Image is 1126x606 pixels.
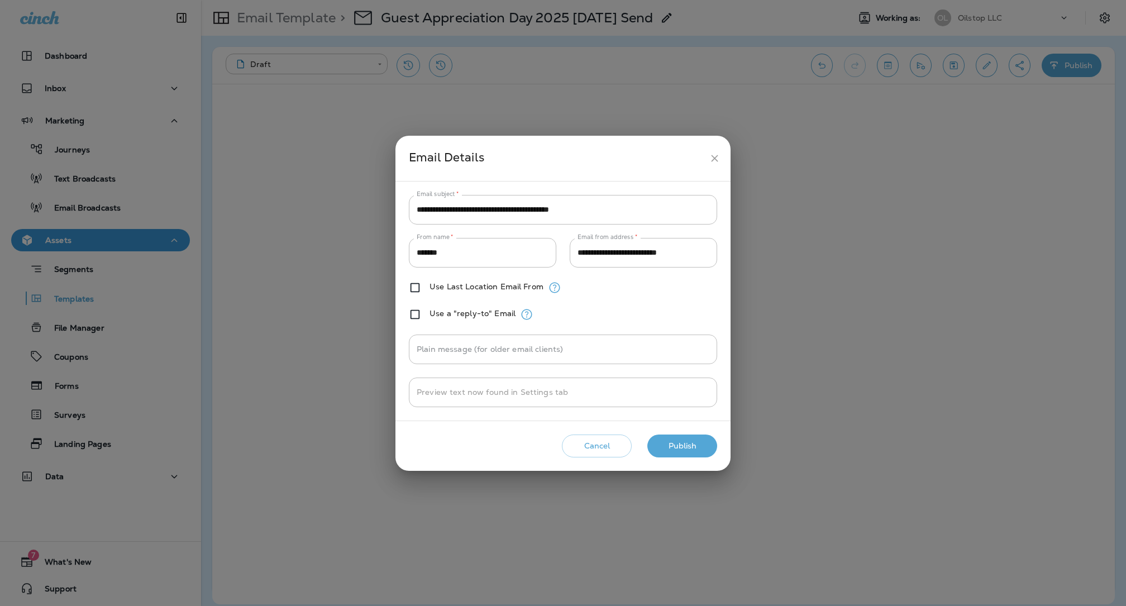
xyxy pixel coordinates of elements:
label: Email from address [578,233,637,241]
label: Use a "reply-to" Email [430,309,516,318]
div: Email Details [409,148,704,169]
button: Cancel [562,435,632,457]
label: Email subject [417,190,459,198]
button: close [704,148,725,169]
button: Publish [647,435,717,457]
label: From name [417,233,454,241]
label: Use Last Location Email From [430,282,543,291]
